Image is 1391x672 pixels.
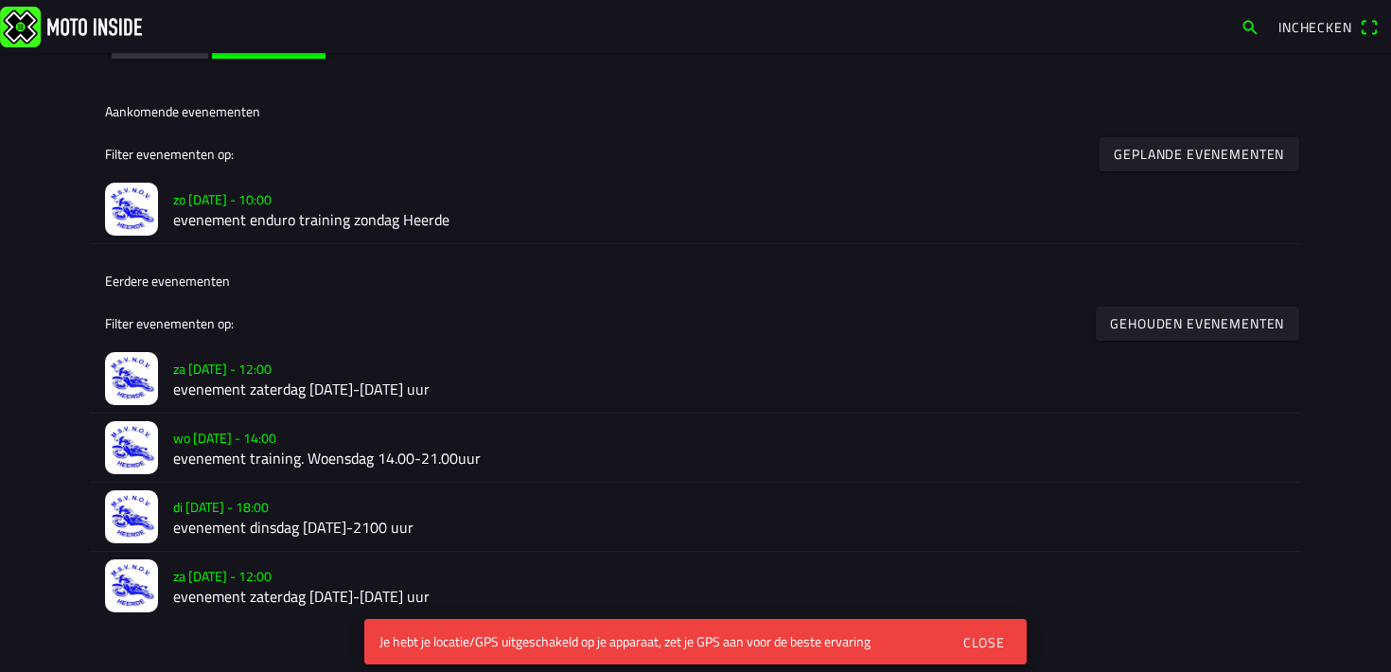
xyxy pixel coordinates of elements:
[173,381,1286,399] h2: evenement zaterdag [DATE]-[DATE] uur
[105,559,158,612] img: Z7Ql8La2iRHU3iNpcINwtqnRi4aZuWaT8oIHQrZV.jpg
[105,101,260,121] ion-label: Aankomende evenementen
[105,352,158,405] img: b5Rrbx1BB3S9XFxA0ngbD9BjKmvM7smdCadQFNKz.jpg
[105,490,158,543] img: ZBeDQaeHgfBenoREj7rvV3fWiO7RzKA5RW0rpxDP.jpg
[212,33,326,59] ion-button: Evenementen
[105,183,158,236] img: x1cnXcjIHyvXKQlB423tryAlrReQtoFvYmltJ7CD.jpg
[1111,317,1285,330] ion-text: Gehouden evenementen
[105,144,234,164] ion-label: Filter evenementen op:
[173,498,269,518] ion-text: di [DATE] - 18:00
[1115,148,1285,161] ion-text: Geplande evenementen
[105,313,234,333] ion-label: Filter evenementen op:
[173,451,1286,469] h2: evenement training. Woensdag 14.00-21.00uur
[105,421,158,474] img: RKBXJwmaPMt1lCW2hDCF4XE68HbSFDv78opMzBkr.jpg
[1231,10,1269,43] a: search
[173,360,272,380] ion-text: za [DATE] - 12:00
[173,429,276,449] ion-text: wo [DATE] - 14:00
[1269,10,1387,43] a: Incheckenqr scanner
[173,190,272,210] ion-text: zo [DATE] - 10:00
[173,589,1286,607] h2: evenement zaterdag [DATE]-[DATE] uur
[173,567,272,587] ion-text: za [DATE] - 12:00
[112,33,208,59] ion-button: Informatie
[173,520,1286,538] h2: evenement dinsdag [DATE]-2100 uur
[173,212,1286,230] h2: evenement enduro training zondag Heerde
[105,271,230,291] ion-label: Eerdere evenementen
[1278,17,1352,37] span: Inchecken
